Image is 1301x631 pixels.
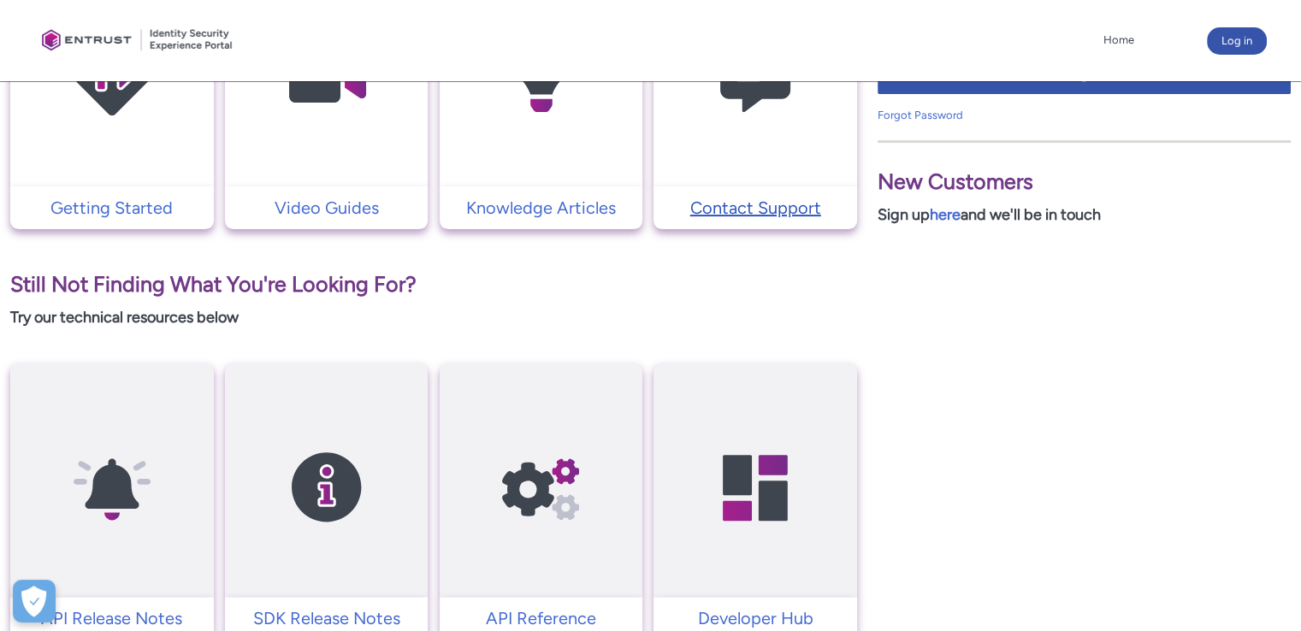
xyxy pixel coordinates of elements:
a: Getting Started [10,195,214,221]
p: Still Not Finding What You're Looking For? [10,268,857,301]
img: Developer Hub [674,396,837,580]
p: SDK Release Notes [234,605,420,631]
a: Home [1099,27,1138,53]
img: API Release Notes [31,396,193,580]
p: Sign up and we'll be in touch [878,203,1291,227]
img: SDK Release Notes [245,396,408,580]
p: New Customers [878,166,1291,198]
p: Try our technical resources below [10,306,857,329]
img: API Reference [459,396,622,580]
p: Video Guides [234,195,420,221]
a: SDK Release Notes [225,605,429,631]
a: API Release Notes [10,605,214,631]
a: Forgot Password [878,109,963,121]
button: Log in [1207,27,1267,55]
a: Contact Support [653,195,857,221]
a: Knowledge Articles [440,195,643,221]
a: API Reference [440,605,643,631]
a: here [930,205,961,224]
p: Getting Started [19,195,205,221]
p: Developer Hub [662,605,849,631]
a: Developer Hub [653,605,857,631]
p: API Release Notes [19,605,205,631]
div: Cookie Preferences [13,580,56,622]
p: API Reference [448,605,635,631]
p: Contact Support [662,195,849,221]
button: Open Preferences [13,580,56,622]
p: Knowledge Articles [448,195,635,221]
a: Video Guides [225,195,429,221]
